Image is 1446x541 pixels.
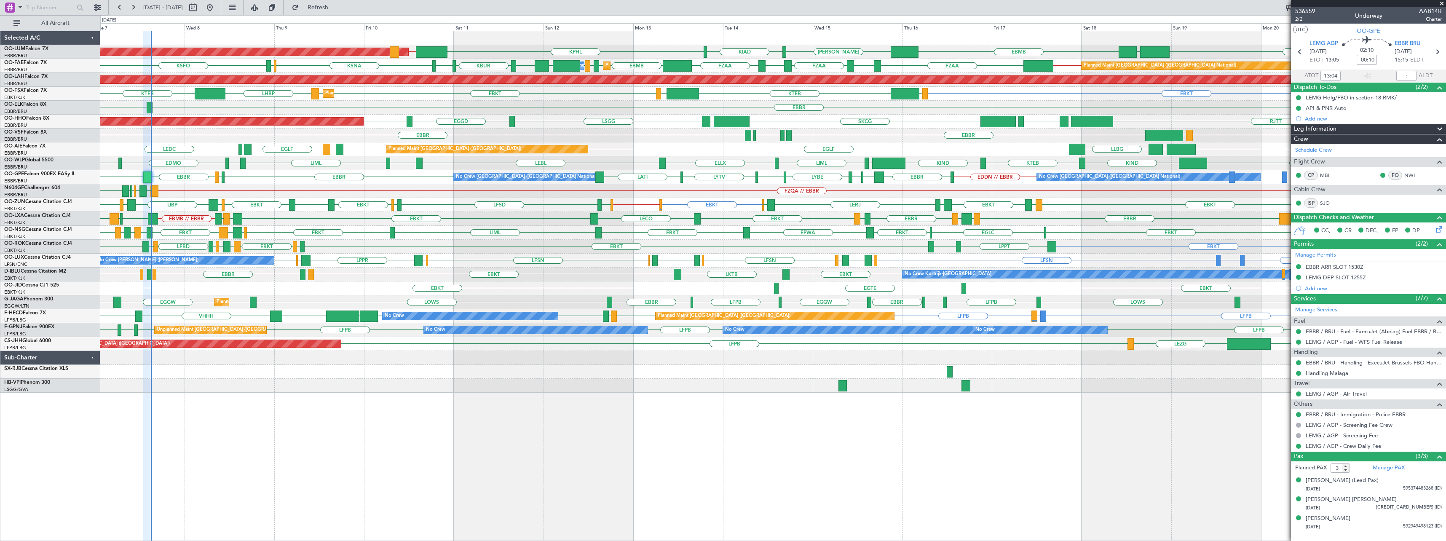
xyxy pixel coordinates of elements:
[1294,213,1374,222] span: Dispatch Checks and Weather
[1304,198,1318,208] div: ISP
[1294,348,1318,357] span: Handling
[1309,40,1338,48] span: LEMG AGP
[1295,7,1315,16] span: 536559
[544,23,633,31] div: Sun 12
[723,23,813,31] div: Tue 14
[4,102,46,107] a: OO-ELKFalcon 8X
[4,366,21,371] span: SX-RJB
[1416,452,1428,461] span: (3/3)
[1305,115,1442,122] div: Add new
[4,178,27,184] a: EBBR/BRU
[4,46,25,51] span: OO-LUM
[4,60,47,65] a: OO-FAEFalcon 7X
[1294,83,1336,92] span: Dispatch To-Dos
[4,116,26,121] span: OO-HHO
[4,386,28,393] a: LSGG/GVA
[1306,411,1406,418] a: EBBR / BRU - Immigration - Police EBBR
[605,59,679,72] div: Planned Maint Melsbroek Air Base
[217,296,349,308] div: Planned Maint [GEOGRAPHIC_DATA] ([GEOGRAPHIC_DATA])
[1306,328,1442,335] a: EBBR / BRU - Fuel - ExecuJet (Abelag) Fuel EBBR / BRU
[4,255,71,260] a: OO-LUXCessna Citation CJ4
[4,88,24,93] span: OO-FSX
[4,185,60,190] a: N604GFChallenger 604
[4,213,24,218] span: OO-LXA
[1306,432,1378,439] a: LEMG / AGP - Screening Fee
[4,289,25,295] a: EBKT/KJK
[1357,27,1380,35] span: OO-GPE
[1306,359,1442,366] a: EBBR / BRU - Handling - ExecuJet Brussels FBO Handling Abelag
[4,241,72,246] a: OO-ROKCessna Citation CJ4
[4,241,25,246] span: OO-ROK
[1294,379,1309,388] span: Travel
[4,102,23,107] span: OO-ELK
[4,213,71,218] a: OO-LXACessna Citation CJ4
[1306,477,1379,485] div: [PERSON_NAME] (Lead Pax)
[1039,171,1180,183] div: No Crew [GEOGRAPHIC_DATA] ([GEOGRAPHIC_DATA] National)
[1396,71,1417,81] input: --:--
[1395,40,1420,48] span: EBBR BRU
[1294,294,1316,304] span: Services
[1306,104,1347,112] div: API & PNR Auto
[157,324,295,336] div: Unplanned Maint [GEOGRAPHIC_DATA] ([GEOGRAPHIC_DATA])
[1376,504,1442,511] span: [CREDIT_CARD_NUMBER] (ID)
[4,171,24,177] span: OO-GPE
[4,380,50,385] a: HB-VPIPhenom 300
[4,192,27,198] a: EBBR/BRU
[1325,56,1339,64] span: 13:05
[4,130,47,135] a: OO-VSFFalcon 8X
[102,17,116,24] div: [DATE]
[325,87,423,100] div: Planned Maint Kortrijk-[GEOGRAPHIC_DATA]
[1305,285,1442,292] div: Add new
[1403,485,1442,492] span: 595374483268 (ID)
[95,23,185,31] div: Tue 7
[1320,199,1339,207] a: SJO
[1294,185,1325,195] span: Cabin Crew
[975,324,995,336] div: No Crew
[4,297,53,302] a: G-JAGAPhenom 300
[1295,306,1337,314] a: Manage Services
[4,67,27,73] a: EBBR/BRU
[1403,523,1442,530] span: 592949498123 (ID)
[4,331,26,337] a: LFPB/LBG
[4,338,22,343] span: CS-JHH
[37,337,170,350] div: Planned Maint [GEOGRAPHIC_DATA] ([GEOGRAPHIC_DATA])
[1295,146,1332,155] a: Schedule Crew
[1306,263,1363,270] div: EBBR ARR SLOT 1530Z
[4,185,24,190] span: N604GF
[1306,274,1366,281] div: LEMG DEP SLOT 1255Z
[4,94,25,101] a: EBKT/KJK
[4,80,27,87] a: EBBR/BRU
[1295,16,1315,23] span: 2/2
[1294,134,1308,144] span: Crew
[813,23,902,31] div: Wed 15
[658,310,790,322] div: Planned Maint [GEOGRAPHIC_DATA] ([GEOGRAPHIC_DATA])
[4,122,27,129] a: EBBR/BRU
[1355,11,1382,20] div: Underway
[4,297,24,302] span: G-JAGA
[1306,505,1320,511] span: [DATE]
[4,74,48,79] a: OO-LAHFalcon 7X
[1419,72,1433,80] span: ALDT
[1306,370,1348,377] a: Handling Malaga
[4,53,27,59] a: EBBR/BRU
[9,16,91,30] button: All Aircraft
[4,380,21,385] span: HB-VPI
[4,206,25,212] a: EBKT/KJK
[4,311,23,316] span: F-HECD
[1404,171,1423,179] a: NWI
[4,144,46,149] a: OO-AIEFalcon 7X
[4,46,48,51] a: OO-LUMFalcon 7X
[1084,59,1236,72] div: Planned Maint [GEOGRAPHIC_DATA] ([GEOGRAPHIC_DATA] National)
[1304,171,1318,180] div: CP
[4,130,24,135] span: OO-VSF
[4,199,72,204] a: OO-ZUNCessna Citation CJ4
[1306,390,1367,397] a: LEMG / AGP - Air Travel
[1373,464,1405,472] a: Manage PAX
[1306,338,1402,345] a: LEMG / AGP - Fuel - WFS Fuel Release
[4,150,27,156] a: EBBR/BRU
[426,324,445,336] div: No Crew
[4,324,22,329] span: F-GPNJ
[4,255,24,260] span: OO-LUX
[1304,72,1318,80] span: ATOT
[1309,48,1327,56] span: [DATE]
